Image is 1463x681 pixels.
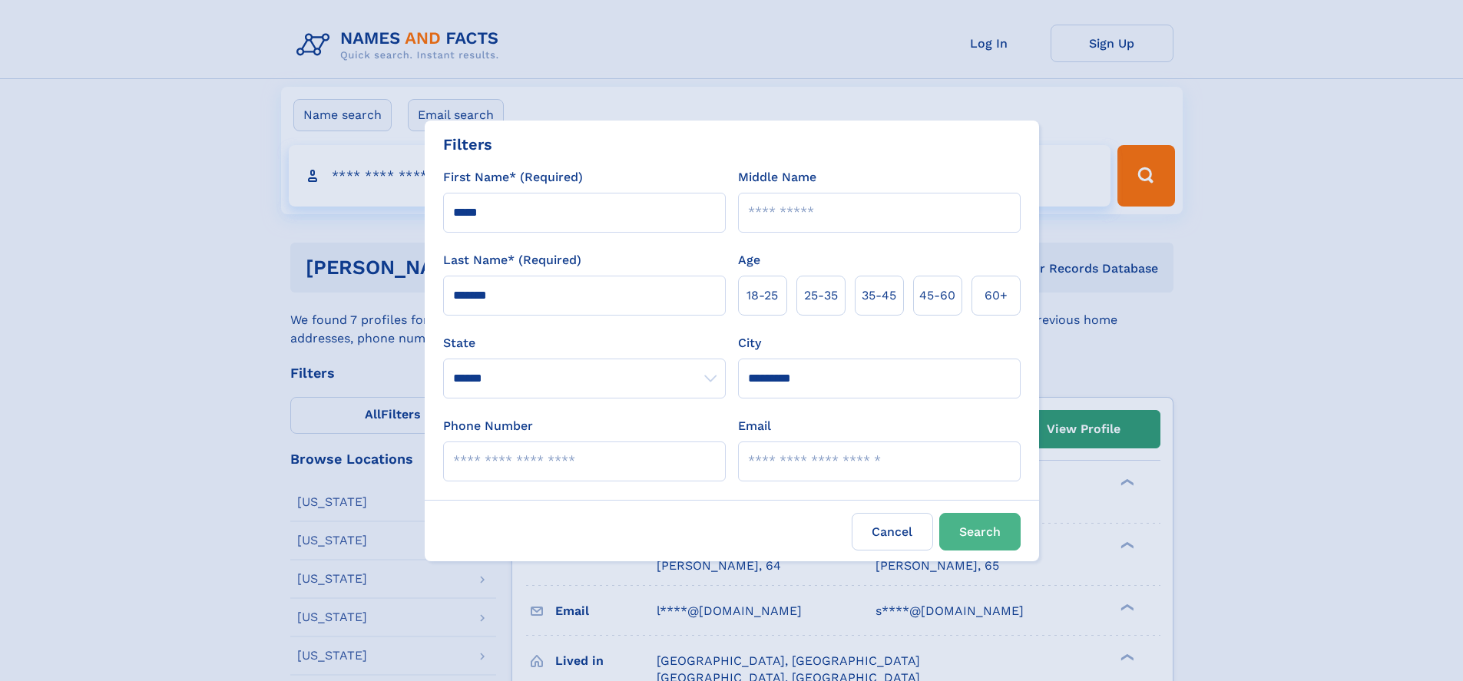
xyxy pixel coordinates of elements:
label: State [443,334,726,352]
label: Age [738,251,760,269]
label: Last Name* (Required) [443,251,581,269]
label: Cancel [852,513,933,550]
label: Email [738,417,771,435]
span: 35‑45 [862,286,896,305]
label: Middle Name [738,168,816,187]
label: First Name* (Required) [443,168,583,187]
span: 25‑35 [804,286,838,305]
label: City [738,334,761,352]
label: Phone Number [443,417,533,435]
button: Search [939,513,1021,550]
span: 45‑60 [919,286,955,305]
span: 18‑25 [746,286,778,305]
span: 60+ [985,286,1008,305]
div: Filters [443,133,492,156]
